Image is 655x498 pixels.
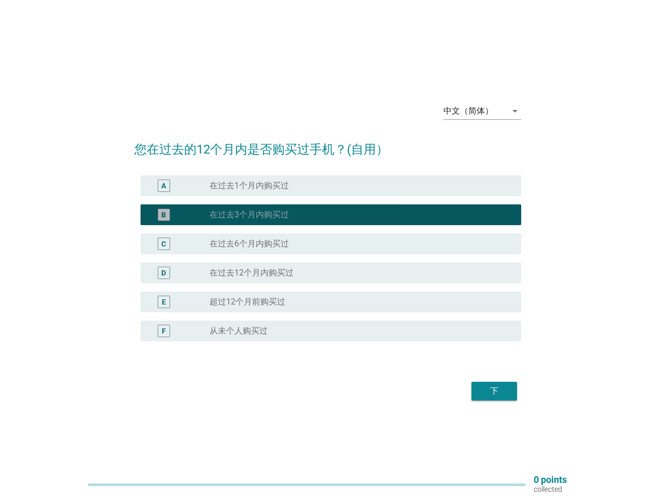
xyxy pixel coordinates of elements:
[161,268,166,279] div: D
[161,181,166,191] div: A
[210,239,289,249] label: 在过去6个月内购买过
[210,326,268,336] label: 从未个人购买过
[480,385,509,397] div: 下
[534,475,567,485] p: 0 points
[471,382,517,400] button: 下
[509,105,521,117] i: arrow_drop_down
[162,297,166,308] div: E
[210,297,285,307] label: 超过12个月前购买过
[162,326,166,337] div: F
[534,485,567,494] p: collected
[443,106,493,116] div: 中文（简体）
[161,239,166,250] div: C
[161,210,166,220] div: B
[210,210,289,220] label: 在过去3个月内购买过
[210,268,294,278] label: 在过去12个月内购买过
[134,130,521,159] h2: 您在过去的12个月内是否购买过手机？(自用）
[210,181,289,191] label: 在过去1个月内购买过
